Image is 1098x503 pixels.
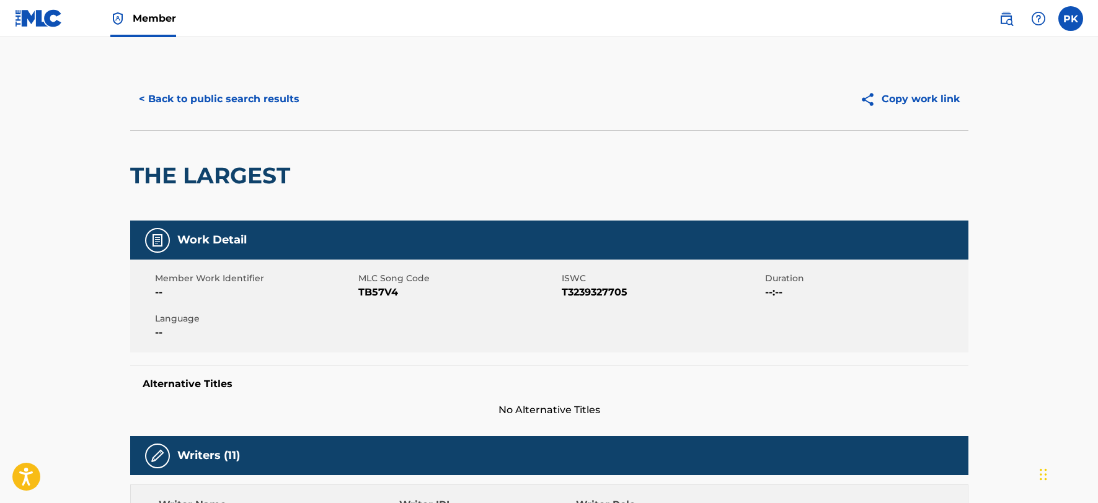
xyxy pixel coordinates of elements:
[177,448,240,463] h5: Writers (11)
[562,272,762,285] span: ISWC
[1040,456,1047,493] div: Drag
[155,272,355,285] span: Member Work Identifier
[155,312,355,325] span: Language
[994,6,1019,31] a: Public Search
[133,11,176,25] span: Member
[1058,6,1083,31] div: User Menu
[110,11,125,26] img: Top Rightsholder
[155,285,355,300] span: --
[150,448,165,463] img: Writers
[1036,444,1098,503] iframe: Chat Widget
[358,272,559,285] span: MLC Song Code
[1026,6,1051,31] div: Help
[177,233,247,247] h5: Work Detail
[851,84,968,115] button: Copy work link
[765,285,965,300] span: --:--
[358,285,559,300] span: TB57V4
[150,233,165,248] img: Work Detail
[765,272,965,285] span: Duration
[562,285,762,300] span: T3239327705
[860,92,882,107] img: Copy work link
[1063,322,1098,422] iframe: Resource Center
[15,9,63,27] img: MLC Logo
[130,403,968,418] span: No Alternative Titles
[155,325,355,340] span: --
[999,11,1014,26] img: search
[130,84,308,115] button: < Back to public search results
[143,378,956,390] h5: Alternative Titles
[1031,11,1046,26] img: help
[130,162,296,190] h2: THE LARGEST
